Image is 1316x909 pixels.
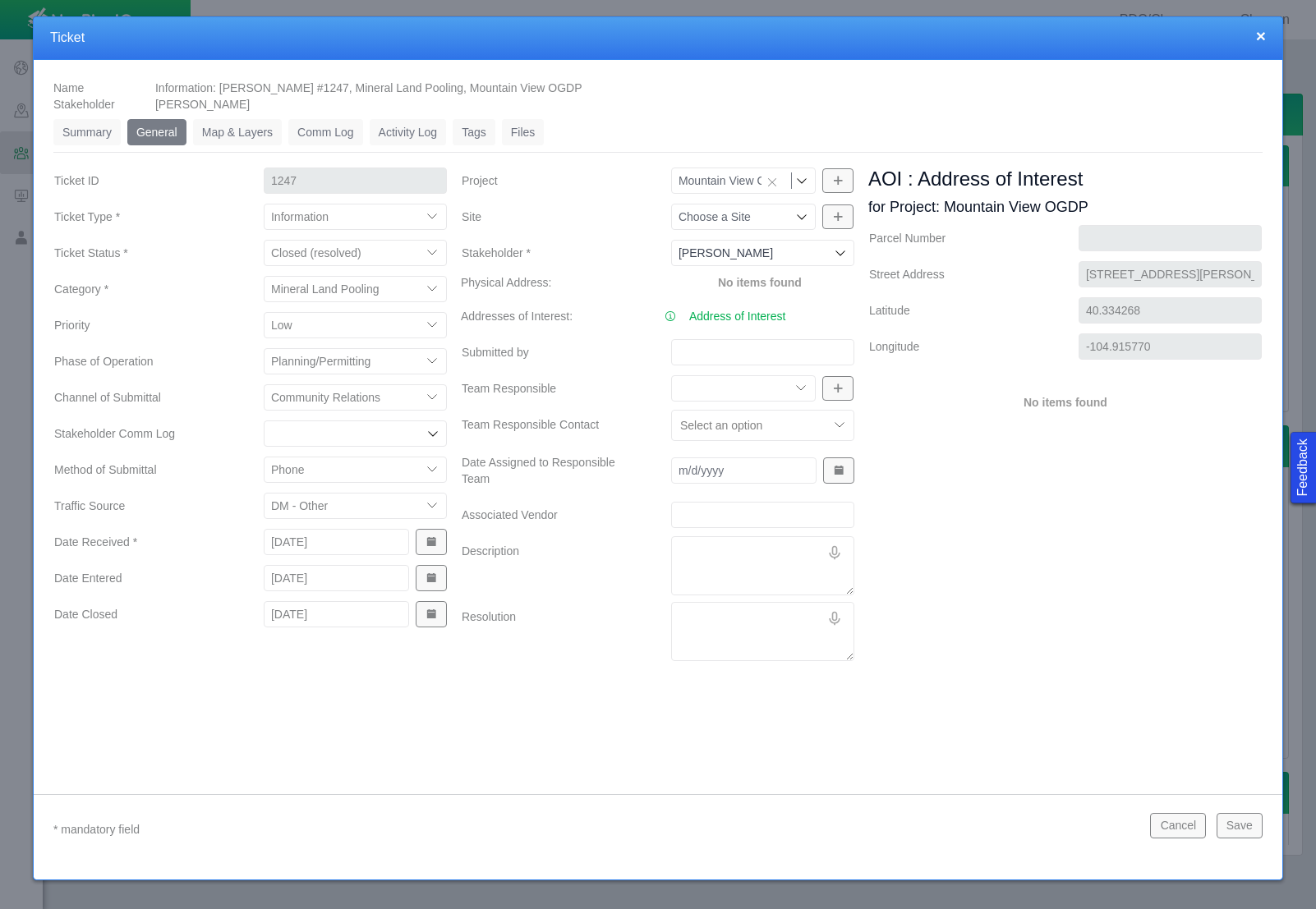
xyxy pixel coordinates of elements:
label: Priority [41,310,251,340]
label: Traffic Source [41,491,251,521]
input: m/d/yyyy [264,565,409,591]
label: Date Assigned to Responsible Team [449,448,658,494]
p: * mandatory field [53,819,1137,840]
label: Category * [41,274,251,304]
a: View more address information [665,308,676,324]
input: m/d/yyyy [264,529,409,555]
a: Tags [453,119,495,145]
span: [PERSON_NAME] [155,98,250,111]
label: Street Address [856,259,1065,289]
button: Clear selection [762,175,783,189]
label: Project [449,166,658,195]
label: Associated Vendor [449,500,658,530]
button: Show Date Picker [823,457,854,484]
span: Information: [PERSON_NAME] #1247, Mineral Land Pooling, Mountain View OGDP [155,81,582,94]
button: Save [1217,813,1263,838]
label: No items found [718,274,802,291]
a: Address of Interest [689,308,786,324]
label: Ticket ID [41,166,251,195]
label: Team Responsible Contact [449,410,658,441]
h4: for Project: Mountain View OGDP [868,198,1263,217]
label: Date Received * [41,527,251,557]
label: Method of Submittal [41,455,251,484]
a: Activity Log [370,119,447,145]
label: Resolution [449,602,658,661]
button: Show Date Picker [416,601,447,627]
li: View more address information Address of Interest [665,308,855,324]
label: Submitted by [449,337,658,367]
label: Channel of Submittal [41,383,251,412]
label: Description [449,536,658,595]
a: Comm Log [288,119,362,145]
h4: Ticket [50,30,1266,47]
a: Summary [53,119,121,145]
label: Longitude [856,332,1065,361]
span: Stakeholder [53,98,115,111]
button: Cancel [1150,813,1206,838]
label: Stakeholder Comm Log [41,419,251,448]
label: Date Entered [41,563,251,593]
button: Show Date Picker [416,529,447,555]
a: Map & Layers [193,119,282,145]
input: m/d/yyyy [671,457,817,484]
label: Latitude [856,296,1065,325]
span: Addresses of Interest: [461,310,573,323]
label: Phase of Operation [41,347,251,376]
button: close [1256,27,1266,44]
button: Show Date Picker [416,565,447,591]
label: Stakeholder * [449,238,658,268]
label: Site [449,202,658,232]
label: Ticket Status * [41,238,251,268]
label: Team Responsible [449,374,658,403]
a: Files [502,119,545,145]
span: Physical Address: [461,276,552,289]
label: Parcel Number [856,223,1065,253]
input: m/d/yyyy [264,601,409,627]
a: General [127,119,186,145]
label: No items found [1024,394,1107,411]
h3: AOI : Address of Interest [868,166,1263,191]
label: Date Closed [41,599,251,629]
span: Name [53,81,84,94]
label: Ticket Type * [41,202,251,232]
